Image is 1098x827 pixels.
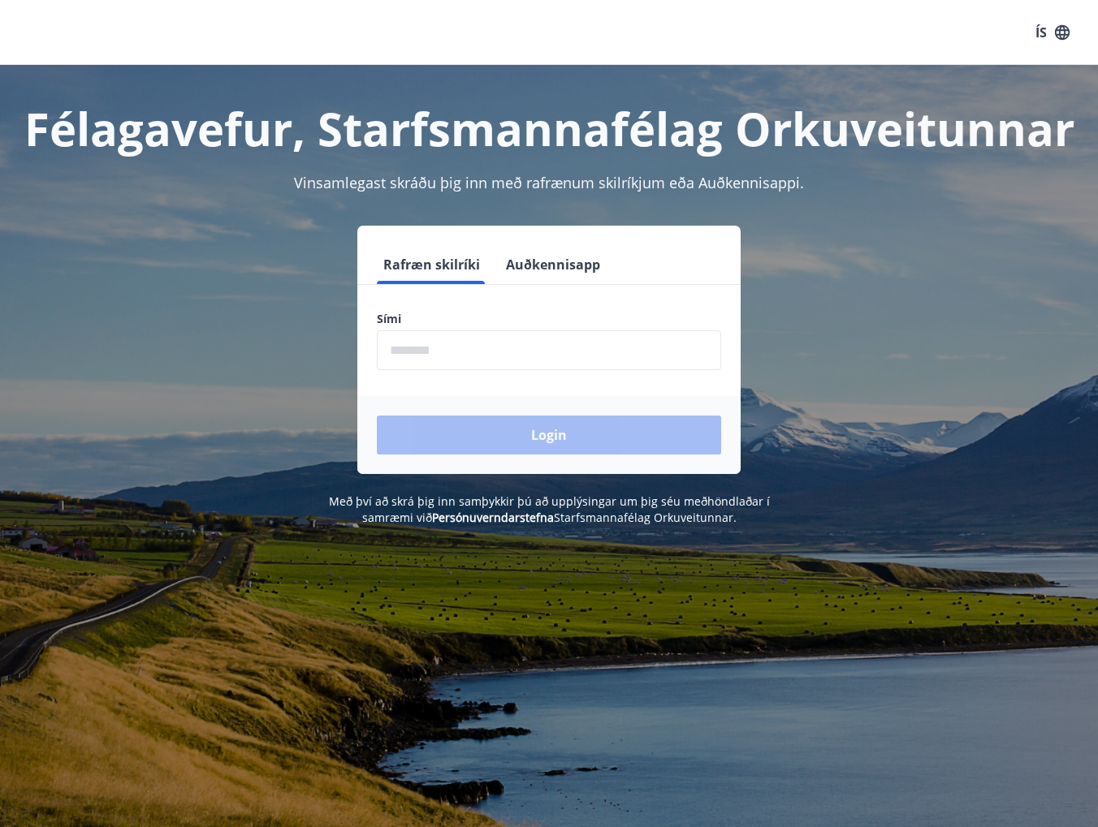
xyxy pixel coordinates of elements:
[329,493,770,525] span: Með því að skrá þig inn samþykkir þú að upplýsingar um þig séu meðhöndlaðar í samræmi við Starfsm...
[294,173,804,192] span: Vinsamlegast skráðu þig inn með rafrænum skilríkjum eða Auðkennisappi.
[432,510,554,525] a: Persónuverndarstefna
[1027,18,1079,47] button: ÍS
[377,311,721,327] label: Sími
[19,97,1079,159] h1: Félagavefur, Starfsmannafélag Orkuveitunnar
[499,245,607,284] button: Auðkennisapp
[377,245,486,284] button: Rafræn skilríki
